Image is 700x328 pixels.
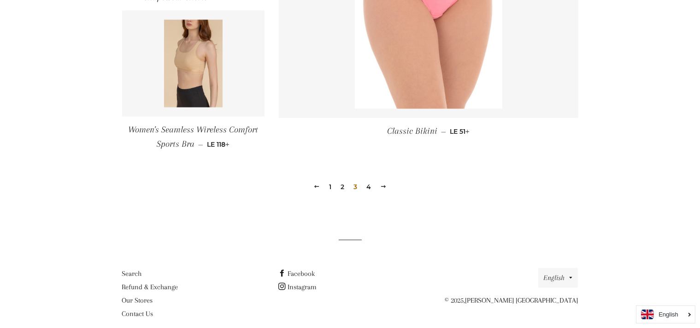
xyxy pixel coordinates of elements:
[435,294,578,306] p: © 2025,
[122,309,153,317] a: Contact Us
[465,296,578,304] a: [PERSON_NAME] [GEOGRAPHIC_DATA]
[122,116,265,157] a: Women's Seamless Wireless Comfort Sports Bra — LE 118
[122,282,178,291] a: Refund & Exchange
[128,124,258,149] span: Women's Seamless Wireless Comfort Sports Bra
[337,179,348,193] a: 2
[363,179,375,193] a: 4
[207,140,229,148] span: LE 118
[122,296,153,304] a: Our Stores
[279,118,578,144] a: Classic Bikini — LE 51
[641,310,690,319] a: English
[122,269,142,277] a: Search
[198,140,203,148] span: —
[278,282,317,291] a: Instagram
[441,127,446,135] span: —
[278,269,315,277] a: Facebook
[350,179,361,193] span: 3
[659,311,678,317] i: English
[538,268,578,287] button: English
[325,179,335,193] a: 1
[387,125,437,136] span: Classic Bikini
[450,127,470,135] span: LE 51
